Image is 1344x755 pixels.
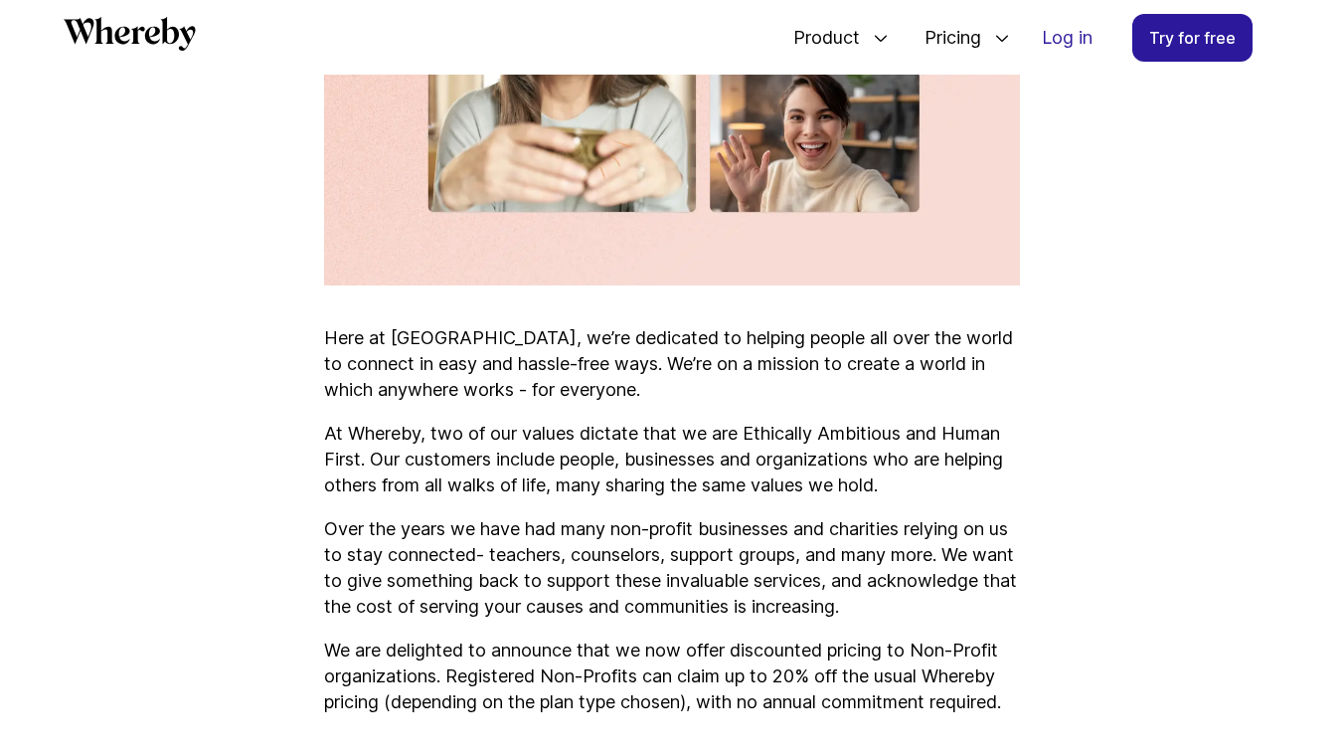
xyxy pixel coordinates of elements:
[1132,14,1253,62] a: Try for free
[64,17,196,58] a: Whereby
[1026,15,1108,61] a: Log in
[773,5,865,71] span: Product
[905,5,986,71] span: Pricing
[324,516,1020,620] p: Over the years we have had many non-profit businesses and charities relying on us to stay connect...
[64,17,196,51] svg: Whereby
[324,638,1020,715] p: We are delighted to announce that we now offer discounted pricing to Non-Profit organizations. Re...
[324,421,1020,498] p: At Whereby, two of our values dictate that we are Ethically Ambitious and Human First. Our custom...
[324,325,1020,403] p: Here at [GEOGRAPHIC_DATA], we’re dedicated to helping people all over the world to connect in eas...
